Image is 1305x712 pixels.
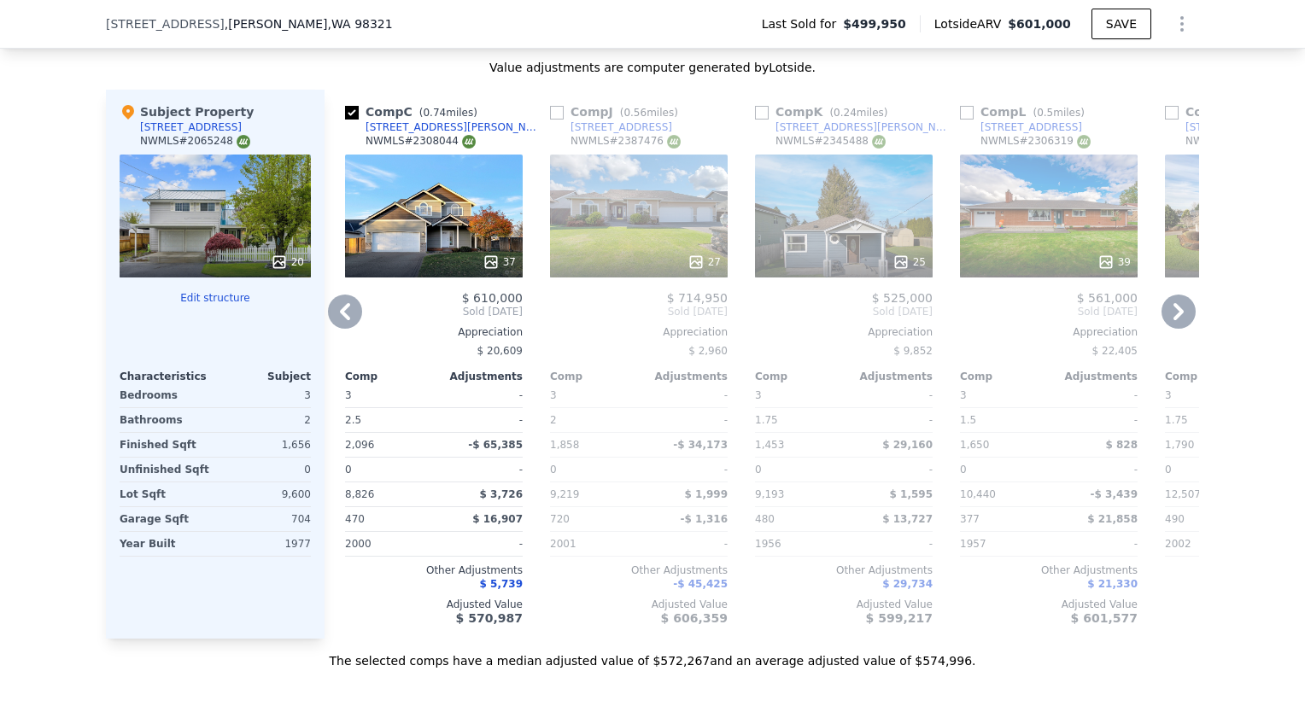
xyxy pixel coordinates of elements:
[219,507,311,531] div: 704
[120,103,254,120] div: Subject Property
[345,408,430,432] div: 2.5
[613,107,685,119] span: ( miles)
[960,598,1138,611] div: Adjusted Value
[755,439,784,451] span: 1,453
[550,563,728,577] div: Other Adjustments
[762,15,844,32] span: Last Sold for
[755,563,933,577] div: Other Adjustments
[437,408,523,432] div: -
[960,305,1138,318] span: Sold [DATE]
[755,513,775,525] span: 480
[413,107,484,119] span: ( miles)
[550,305,728,318] span: Sold [DATE]
[673,578,728,590] span: -$ 45,425
[960,513,980,525] span: 377
[1052,408,1138,432] div: -
[423,107,446,119] span: 0.74
[237,135,250,149] img: NWMLS Logo
[219,532,311,556] div: 1977
[571,120,672,134] div: [STREET_ADDRESS]
[882,578,933,590] span: $ 29,734
[1165,464,1172,476] span: 0
[219,433,311,457] div: 1,656
[661,611,728,625] span: $ 606,359
[755,120,953,134] a: [STREET_ADDRESS][PERSON_NAME]
[550,408,635,432] div: 2
[843,15,906,32] span: $499,950
[639,370,728,383] div: Adjustments
[345,370,434,383] div: Comp
[960,408,1045,432] div: 1.5
[822,107,894,119] span: ( miles)
[642,532,728,556] div: -
[437,458,523,481] div: -
[437,383,523,407] div: -
[847,458,933,481] div: -
[1105,439,1138,451] span: $ 828
[345,439,374,451] span: 2,096
[960,532,1045,556] div: 1957
[882,513,933,525] span: $ 13,727
[1185,120,1287,134] div: [STREET_ADDRESS]
[219,383,311,407] div: 3
[755,464,762,476] span: 0
[345,563,523,577] div: Other Adjustments
[755,370,844,383] div: Comp
[890,488,933,500] span: $ 1,595
[1097,254,1131,271] div: 39
[1165,439,1194,451] span: 1,790
[1092,345,1138,357] span: $ 22,405
[219,408,311,432] div: 2
[550,513,570,525] span: 720
[472,513,523,525] span: $ 16,907
[550,370,639,383] div: Comp
[480,488,523,500] span: $ 3,726
[550,325,728,339] div: Appreciation
[847,532,933,556] div: -
[1165,370,1254,383] div: Comp
[366,134,476,149] div: NWMLS # 2308044
[271,254,304,271] div: 20
[688,345,728,357] span: $ 2,960
[462,291,523,305] span: $ 610,000
[437,532,523,556] div: -
[755,389,762,401] span: 3
[345,120,543,134] a: [STREET_ADDRESS][PERSON_NAME]
[345,464,352,476] span: 0
[1008,17,1071,31] span: $601,000
[345,598,523,611] div: Adjusted Value
[755,305,933,318] span: Sold [DATE]
[872,135,886,149] img: NWMLS Logo
[456,611,523,625] span: $ 570,987
[1091,488,1138,500] span: -$ 3,439
[120,532,212,556] div: Year Built
[140,134,250,149] div: NWMLS # 2065248
[1185,134,1296,149] div: NWMLS # 2348656
[140,120,242,134] div: [STREET_ADDRESS]
[550,598,728,611] div: Adjusted Value
[872,291,933,305] span: $ 525,000
[434,370,523,383] div: Adjustments
[1052,458,1138,481] div: -
[960,488,996,500] span: 10,440
[550,439,579,451] span: 1,858
[960,439,989,451] span: 1,650
[1049,370,1138,383] div: Adjustments
[345,103,484,120] div: Comp C
[755,488,784,500] span: 9,193
[1037,107,1053,119] span: 0.5
[120,458,212,481] div: Unfinished Sqft
[834,107,857,119] span: 0.24
[468,439,523,451] span: -$ 65,385
[345,305,523,318] span: Sold [DATE]
[1165,120,1287,134] a: [STREET_ADDRESS]
[673,439,728,451] span: -$ 34,173
[1052,383,1138,407] div: -
[550,389,557,401] span: 3
[960,370,1049,383] div: Comp
[1077,291,1138,305] span: $ 561,000
[980,120,1082,134] div: [STREET_ADDRESS]
[215,370,311,383] div: Subject
[685,488,728,500] span: $ 1,999
[960,563,1138,577] div: Other Adjustments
